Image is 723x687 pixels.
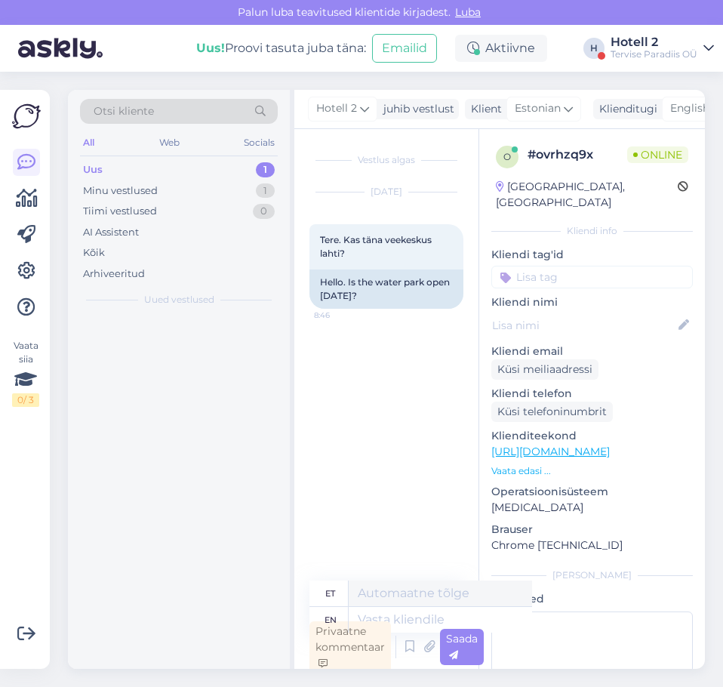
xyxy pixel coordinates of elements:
div: 1 [256,183,275,199]
div: Arhiveeritud [83,266,145,282]
p: Vaata edasi ... [491,464,693,478]
div: Kliendi info [491,224,693,238]
div: Küsi meiliaadressi [491,359,598,380]
p: Chrome [TECHNICAL_ID] [491,538,693,553]
span: o [503,151,511,162]
div: [PERSON_NAME] [491,568,693,582]
div: Socials [241,133,278,152]
div: Uus [83,162,103,177]
div: Aktiivne [455,35,547,62]
div: Küsi telefoninumbrit [491,402,613,422]
span: Online [627,146,688,163]
div: Proovi tasuta juba täna: [196,39,366,57]
div: 0 / 3 [12,393,39,407]
p: [MEDICAL_DATA] [491,500,693,516]
span: Otsi kliente [94,103,154,119]
span: Hotell 2 [316,100,357,117]
img: Askly Logo [12,102,41,131]
b: Uus! [196,41,225,55]
p: Kliendi tag'id [491,247,693,263]
button: Emailid [372,34,437,63]
p: Kliendi email [491,343,693,359]
div: et [325,581,335,606]
div: Klient [465,101,502,117]
p: Operatsioonisüsteem [491,484,693,500]
div: Privaatne kommentaar [309,621,391,673]
p: Klienditeekond [491,428,693,444]
div: Hotell 2 [611,36,697,48]
div: Kõik [83,245,105,260]
span: Tere. Kas täna veekeskus lahti? [320,234,434,259]
p: Kliendi telefon [491,386,693,402]
span: Saada [446,632,478,661]
div: en [325,607,337,633]
div: Minu vestlused [83,183,158,199]
div: Vestlus algas [309,153,463,167]
span: 8:46 [314,310,371,321]
span: Uued vestlused [144,293,214,307]
div: juhib vestlust [377,101,454,117]
span: Estonian [515,100,561,117]
div: Klienditugi [593,101,657,117]
div: [DATE] [309,185,463,199]
span: English [670,100,709,117]
div: Tiimi vestlused [83,204,157,219]
div: Vaata siia [12,339,39,407]
a: [URL][DOMAIN_NAME] [491,445,610,458]
div: [GEOGRAPHIC_DATA], [GEOGRAPHIC_DATA] [496,179,678,211]
div: 1 [256,162,275,177]
div: # ovrhzq9x [528,146,627,164]
input: Lisa nimi [492,317,675,334]
div: Hello. Is the water park open [DATE]? [309,270,463,309]
p: Brauser [491,522,693,538]
span: Luba [451,5,485,19]
div: AI Assistent [83,225,139,240]
div: All [80,133,97,152]
div: Tervise Paradiis OÜ [611,48,697,60]
div: 0 [253,204,275,219]
div: H [583,38,605,59]
input: Lisa tag [491,266,693,288]
a: Hotell 2Tervise Paradiis OÜ [611,36,714,60]
p: Kliendi nimi [491,294,693,310]
div: Web [156,133,183,152]
p: Märkmed [491,591,693,607]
